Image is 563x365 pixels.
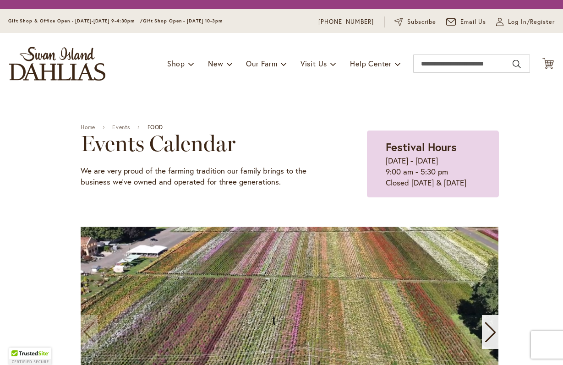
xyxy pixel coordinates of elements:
span: Gift Shop Open - [DATE] 10-3pm [143,18,223,24]
p: We are very proud of the farming tradition our family brings to the business we've owned and oper... [81,165,321,187]
span: FOOD [148,124,163,131]
a: Subscribe [394,17,436,27]
p: [DATE] - [DATE] 9:00 am - 5:30 pm Closed [DATE] & [DATE] [386,155,480,188]
a: [PHONE_NUMBER] [318,17,374,27]
a: Home [81,124,95,131]
strong: Festival Hours [386,140,457,154]
a: Events [112,124,130,131]
span: Help Center [350,59,392,68]
span: Shop [167,59,185,68]
h2: Events Calendar [81,131,321,156]
span: Log In/Register [508,17,555,27]
span: New [208,59,223,68]
span: Subscribe [407,17,436,27]
a: store logo [9,47,105,81]
span: Visit Us [301,59,327,68]
a: Email Us [446,17,486,27]
a: Log In/Register [496,17,555,27]
span: Gift Shop & Office Open - [DATE]-[DATE] 9-4:30pm / [8,18,143,24]
span: Our Farm [246,59,277,68]
span: Email Us [460,17,486,27]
